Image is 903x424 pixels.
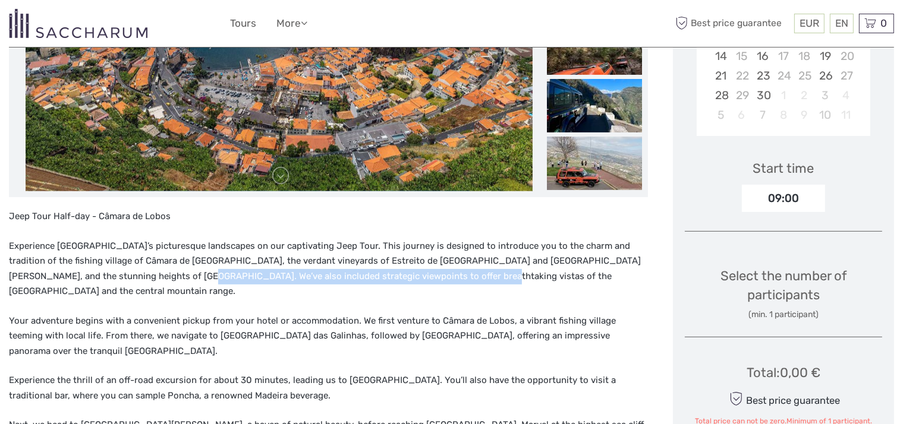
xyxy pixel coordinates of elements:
span: EUR [800,17,819,29]
div: Not available Wednesday, September 24th, 2025 [773,66,794,86]
div: Choose Friday, September 26th, 2025 [815,66,836,86]
a: More [276,15,307,32]
span: Best price guarantee [673,14,791,33]
span: Jeep Tour Half-day - Câmara de Lobos [9,211,171,222]
div: Not available Thursday, October 9th, 2025 [794,105,814,125]
div: Select the number of participants [685,267,882,321]
div: Not available Wednesday, October 1st, 2025 [773,86,794,105]
span: Your adventure begins with a convenient pickup from your hotel or accommodation. We first venture... [9,315,616,356]
div: Choose Sunday, October 5th, 2025 [710,105,731,125]
div: Not available Monday, September 15th, 2025 [731,46,752,66]
div: EN [830,14,854,33]
span: Experience the thrill of an off-road excursion for about 30 minutes, leading us to [GEOGRAPHIC_DA... [9,375,616,401]
div: Choose Friday, October 10th, 2025 [815,105,836,125]
img: 32ce97f059464c65a9b296e57692d674_slider_thumbnail.jpg [547,137,642,190]
div: Best price guarantee [726,388,840,409]
div: Choose Tuesday, September 16th, 2025 [752,46,773,66]
span: Experience [GEOGRAPHIC_DATA]’s picturesque landscapes on our captivating Jeep Tour. This journey ... [9,241,641,297]
div: month 2025-09 [700,7,866,125]
div: Not available Saturday, September 27th, 2025 [836,66,857,86]
div: Not available Saturday, October 4th, 2025 [836,86,857,105]
a: Tours [230,15,256,32]
button: Open LiveChat chat widget [137,18,151,33]
div: Choose Tuesday, October 7th, 2025 [752,105,773,125]
div: Not available Wednesday, October 8th, 2025 [773,105,794,125]
div: Start time [753,159,814,178]
div: Choose Sunday, September 28th, 2025 [710,86,731,105]
div: Choose Tuesday, September 30th, 2025 [752,86,773,105]
div: Not available Thursday, September 25th, 2025 [794,66,814,86]
div: Choose Tuesday, September 23rd, 2025 [752,66,773,86]
div: Not available Monday, September 22nd, 2025 [731,66,752,86]
div: Total : 0,00 € [747,363,820,382]
div: Not available Wednesday, September 17th, 2025 [773,46,794,66]
div: Choose Sunday, September 14th, 2025 [710,46,731,66]
div: Choose Sunday, September 21st, 2025 [710,66,731,86]
div: Not available Thursday, September 18th, 2025 [794,46,814,66]
div: Not available Thursday, October 2nd, 2025 [794,86,814,105]
div: Not available Monday, September 29th, 2025 [731,86,752,105]
div: Not available Saturday, September 20th, 2025 [836,46,857,66]
div: (min. 1 participant) [685,309,882,321]
img: 3281-7c2c6769-d4eb-44b0-bed6-48b5ed3f104e_logo_small.png [9,9,147,38]
img: 0e42b31c97c740229981164e64541896_slider_thumbnail.jpeg [547,21,642,75]
p: We're away right now. Please check back later! [17,21,134,30]
div: Not available Saturday, October 11th, 2025 [836,105,857,125]
div: Not available Monday, October 6th, 2025 [731,105,752,125]
div: Choose Friday, September 19th, 2025 [815,46,836,66]
span: 0 [879,17,889,29]
img: 9b0c4aa5cc15472ebaeee478c84ac271_slider_thumbnail.jpg [547,79,642,132]
div: 09:00 [742,185,825,212]
div: Choose Friday, October 3rd, 2025 [815,86,836,105]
